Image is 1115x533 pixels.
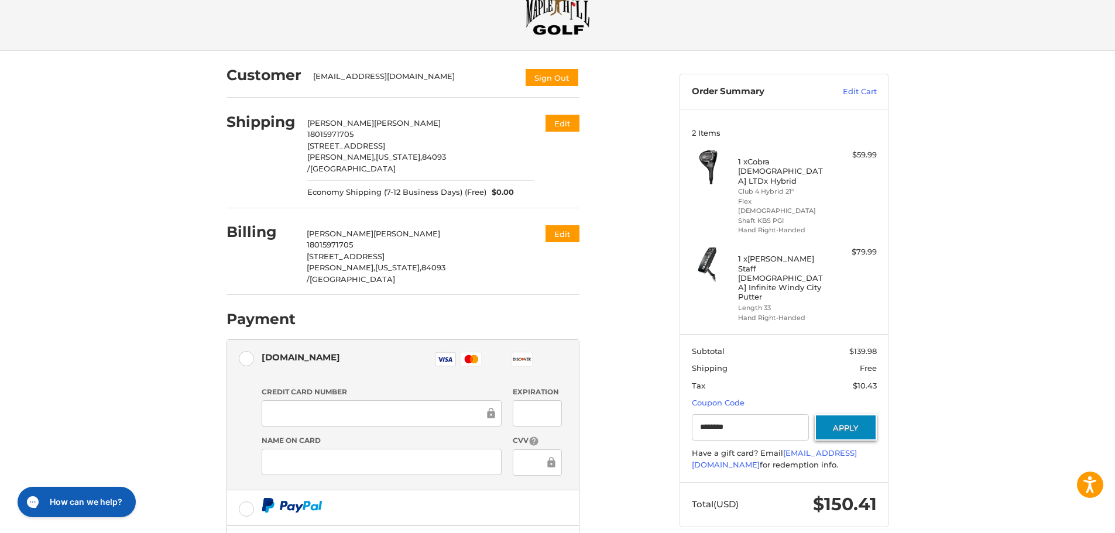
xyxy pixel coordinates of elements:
[262,498,323,513] img: PayPal icon
[692,414,809,441] input: Gift Certificate or Coupon Code
[12,483,139,521] iframe: Gorgias live chat messenger
[738,303,828,313] li: Length 33
[307,252,385,261] span: [STREET_ADDRESS]
[738,187,828,197] li: Club 4 Hybrid 21°
[307,187,486,198] span: Economy Shipping (7-12 Business Days) (Free)
[262,435,502,446] label: Name on Card
[375,263,421,272] span: [US_STATE],
[738,157,828,185] h4: 1 x Cobra [DEMOGRAPHIC_DATA] LTDx Hybrid
[513,387,561,397] label: Expiration
[524,68,579,87] button: Sign Out
[831,149,877,161] div: $59.99
[860,363,877,373] span: Free
[692,346,725,356] span: Subtotal
[227,223,295,241] h2: Billing
[307,141,385,150] span: [STREET_ADDRESS]
[818,86,877,98] a: Edit Cart
[227,66,301,84] h2: Customer
[738,254,828,301] h4: 1 x [PERSON_NAME] Staff [DEMOGRAPHIC_DATA] Infinite Windy City Putter
[692,381,705,390] span: Tax
[849,346,877,356] span: $139.98
[373,229,440,238] span: [PERSON_NAME]
[262,348,340,367] div: [DOMAIN_NAME]
[307,152,446,173] span: 84093 /
[307,263,375,272] span: [PERSON_NAME],
[692,398,745,407] a: Coupon Code
[307,263,445,284] span: 84093 /
[692,128,877,137] h3: 2 Items
[546,225,579,242] button: Edit
[692,363,728,373] span: Shipping
[310,274,395,284] span: [GEOGRAPHIC_DATA]
[486,187,514,198] span: $0.00
[546,115,579,132] button: Edit
[307,129,354,139] span: 18015971705
[307,152,376,161] span: [PERSON_NAME],
[513,435,561,446] label: CVV
[738,225,828,235] li: Hand Right-Handed
[262,387,502,397] label: Credit Card Number
[313,71,513,87] div: [EMAIL_ADDRESS][DOMAIN_NAME]
[738,313,828,323] li: Hand Right-Handed
[227,113,296,131] h2: Shipping
[738,197,828,216] li: Flex [DEMOGRAPHIC_DATA]
[853,381,877,390] span: $10.43
[815,414,877,441] button: Apply
[692,448,877,470] div: Have a gift card? Email for redemption info.
[692,448,857,469] a: [EMAIL_ADDRESS][DOMAIN_NAME]
[307,118,374,128] span: [PERSON_NAME]
[307,229,373,238] span: [PERSON_NAME]
[227,310,296,328] h2: Payment
[831,246,877,258] div: $79.99
[310,164,396,173] span: [GEOGRAPHIC_DATA]
[307,240,353,249] span: 18015971705
[692,498,739,510] span: Total (USD)
[692,86,818,98] h3: Order Summary
[813,493,877,515] span: $150.41
[738,216,828,226] li: Shaft KBS PGI
[376,152,422,161] span: [US_STATE],
[374,118,441,128] span: [PERSON_NAME]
